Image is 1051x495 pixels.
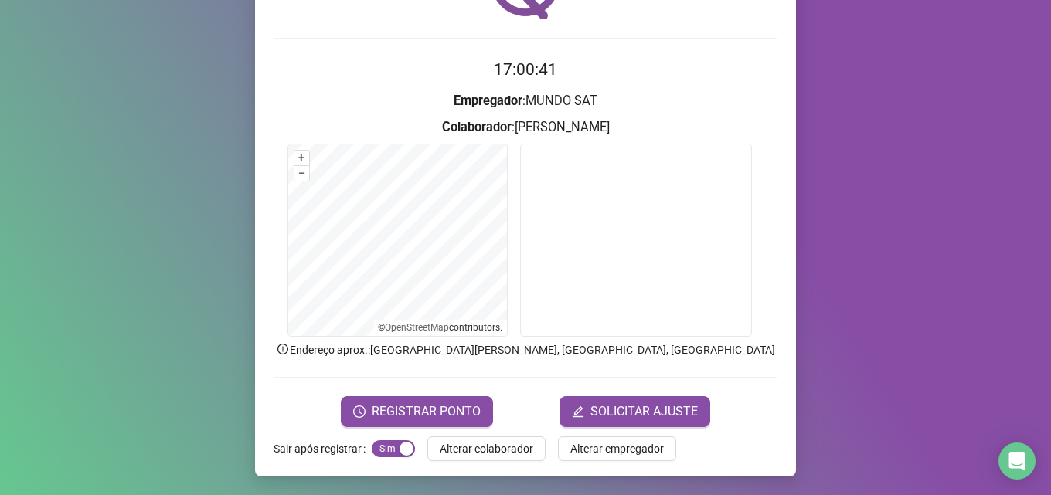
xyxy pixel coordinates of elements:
[274,91,777,111] h3: : MUNDO SAT
[572,405,584,418] span: edit
[341,396,493,427] button: REGISTRAR PONTO
[385,322,449,333] a: OpenStreetMap
[427,436,546,461] button: Alterar colaborador
[494,60,557,79] time: 17:00:41
[570,440,664,457] span: Alterar empregador
[353,405,366,418] span: clock-circle
[998,442,1036,480] div: Open Intercom Messenger
[294,166,309,181] button: –
[294,151,309,165] button: +
[378,322,502,333] li: © contributors.
[442,120,512,134] strong: Colaborador
[440,440,533,457] span: Alterar colaborador
[274,117,777,137] h3: : [PERSON_NAME]
[372,402,481,421] span: REGISTRAR PONTO
[274,436,372,461] label: Sair após registrar
[558,436,676,461] button: Alterar empregador
[590,402,698,421] span: SOLICITAR AJUSTE
[560,396,710,427] button: editSOLICITAR AJUSTE
[454,93,522,108] strong: Empregador
[274,341,777,358] p: Endereço aprox. : [GEOGRAPHIC_DATA][PERSON_NAME], [GEOGRAPHIC_DATA], [GEOGRAPHIC_DATA]
[276,342,290,356] span: info-circle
